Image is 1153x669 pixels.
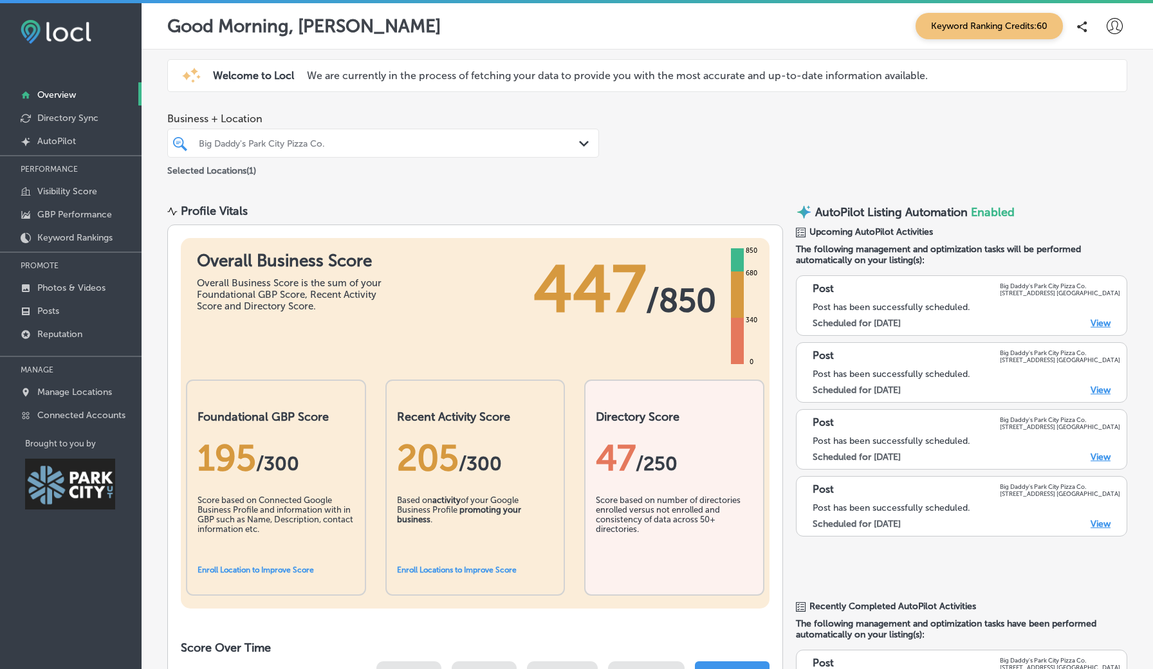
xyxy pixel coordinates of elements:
[37,113,98,124] p: Directory Sync
[37,282,106,293] p: Photos & Videos
[213,69,294,82] span: Welcome to Locl
[1091,518,1111,529] a: View
[743,315,760,325] div: 340
[813,302,1120,313] div: Post has been successfully scheduled.
[813,416,834,430] p: Post
[307,69,928,82] p: We are currently in the process of fetching your data to provide you with the most accurate and u...
[813,318,901,329] label: Scheduled for [DATE]
[596,495,753,560] div: Score based on number of directories enrolled versus not enrolled and consistency of data across ...
[198,495,355,560] div: Score based on Connected Google Business Profile and information with in GBP such as Name, Descri...
[197,277,390,312] div: Overall Business Score is the sum of your Foundational GBP Score, Recent Activity Score and Direc...
[181,204,248,218] div: Profile Vitals
[397,495,554,560] div: Based on of your Google Business Profile .
[813,349,834,363] p: Post
[1091,452,1111,463] a: View
[1000,657,1120,664] p: Big Daddy's Park City Pizza Co.
[37,89,76,100] p: Overview
[397,565,517,574] a: Enroll Locations to Improve Score
[636,452,678,475] span: /250
[1000,282,1120,289] p: Big Daddy's Park City Pizza Co.
[37,209,112,220] p: GBP Performance
[256,452,299,475] span: / 300
[796,244,1127,266] span: The following management and optimization tasks will be performed automatically on your listing(s):
[916,13,1063,39] span: Keyword Ranking Credits: 60
[1000,349,1120,356] p: Big Daddy's Park City Pizza Co.
[1091,385,1111,396] a: View
[1000,416,1120,423] p: Big Daddy's Park City Pizza Co.
[1000,423,1120,430] p: [STREET_ADDRESS] [GEOGRAPHIC_DATA]
[813,369,1120,380] div: Post has been successfully scheduled.
[37,306,59,316] p: Posts
[397,505,521,524] b: promoting your business
[813,483,834,497] p: Post
[37,387,112,398] p: Manage Locations
[743,268,760,279] div: 680
[796,204,812,220] img: autopilot-icon
[813,385,901,396] label: Scheduled for [DATE]
[198,410,355,424] h2: Foundational GBP Score
[646,281,716,320] span: / 850
[596,437,753,479] div: 47
[37,136,76,147] p: AutoPilot
[1091,318,1111,329] a: View
[813,435,1120,446] div: Post has been successfully scheduled.
[1000,483,1120,490] p: Big Daddy's Park City Pizza Co.
[21,20,91,44] img: fda3e92497d09a02dc62c9cd864e3231.png
[971,205,1015,219] span: Enabled
[199,138,580,149] div: Big Daddy's Park City Pizza Co.
[167,113,599,125] span: Business + Location
[181,641,770,655] h2: Score Over Time
[37,410,125,421] p: Connected Accounts
[813,518,901,529] label: Scheduled for [DATE]
[167,15,441,37] p: Good Morning, [PERSON_NAME]
[25,459,115,509] img: Park City
[533,251,646,328] span: 447
[813,452,901,463] label: Scheduled for [DATE]
[37,186,97,197] p: Visibility Score
[1000,356,1120,363] p: [STREET_ADDRESS] [GEOGRAPHIC_DATA]
[1000,289,1120,297] p: [STREET_ADDRESS] [GEOGRAPHIC_DATA]
[397,410,554,424] h2: Recent Activity Score
[198,437,355,479] div: 195
[397,437,554,479] div: 205
[809,226,933,237] span: Upcoming AutoPilot Activities
[37,232,113,243] p: Keyword Rankings
[37,329,82,340] p: Reputation
[197,251,390,271] h1: Overall Business Score
[815,205,968,219] p: AutoPilot Listing Automation
[813,502,1120,513] div: Post has been successfully scheduled.
[796,618,1127,640] span: The following management and optimization tasks have been performed automatically on your listing...
[432,495,461,505] b: activity
[747,357,756,367] div: 0
[743,246,760,256] div: 850
[809,601,976,612] span: Recently Completed AutoPilot Activities
[167,160,256,176] p: Selected Locations ( 1 )
[459,452,502,475] span: /300
[813,282,834,297] p: Post
[1000,490,1120,497] p: [STREET_ADDRESS] [GEOGRAPHIC_DATA]
[596,410,753,424] h2: Directory Score
[198,565,314,574] a: Enroll Location to Improve Score
[25,439,142,448] p: Brought to you by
